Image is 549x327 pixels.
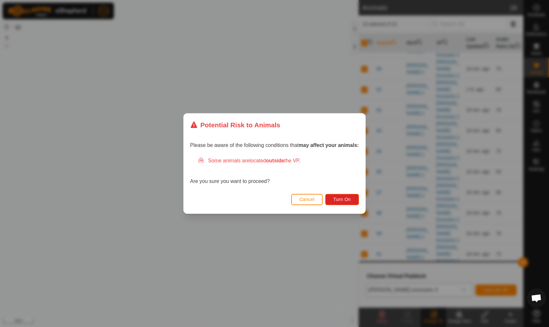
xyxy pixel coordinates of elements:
[266,158,284,163] strong: outside
[527,288,546,308] div: Open chat
[334,197,351,202] span: Turn On
[326,194,359,205] button: Turn On
[190,120,280,130] div: Potential Risk to Animals
[249,158,301,163] span: located the VP.
[198,157,359,165] div: Some animals are
[190,157,359,185] div: Are you sure you want to proceed?
[300,197,315,202] span: Cancel
[291,194,323,205] button: Cancel
[190,142,359,148] span: Please be aware of the following conditions that
[299,142,359,148] strong: may affect your animals:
